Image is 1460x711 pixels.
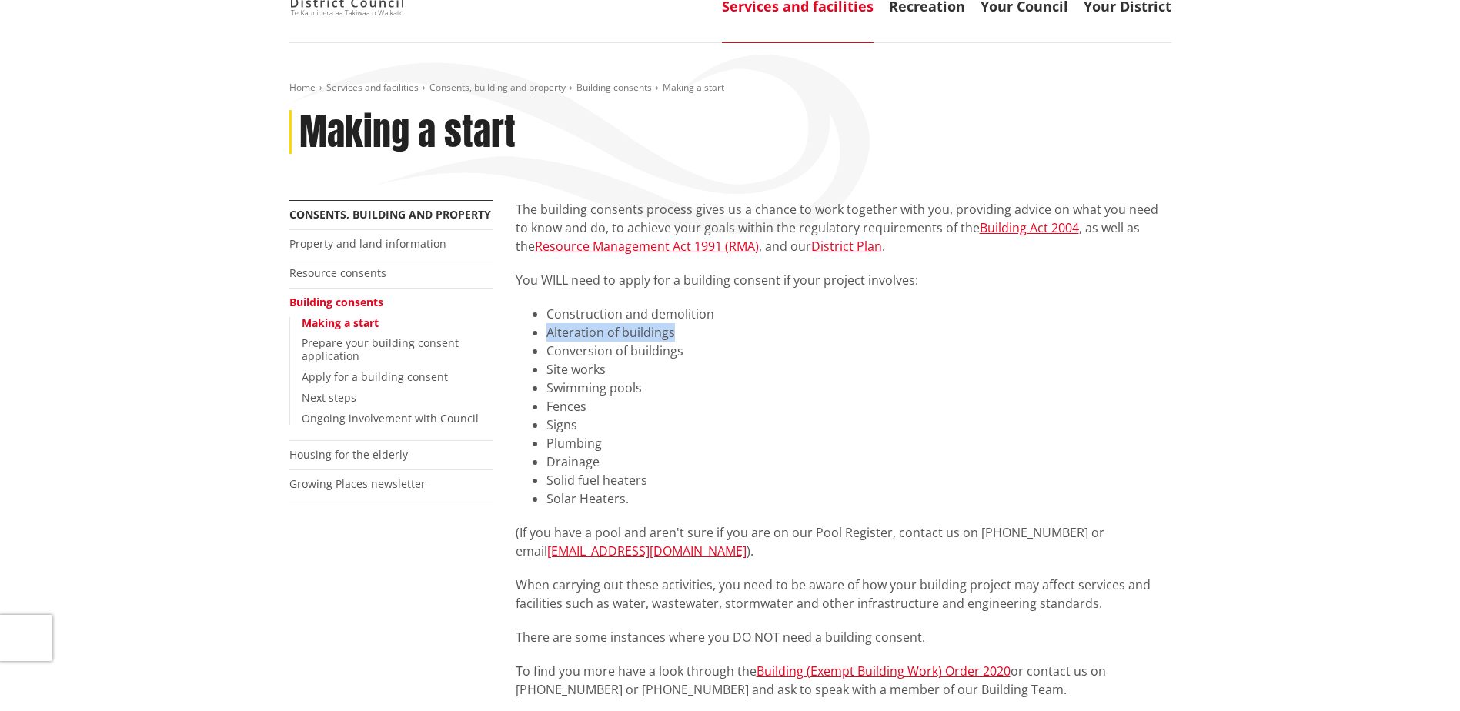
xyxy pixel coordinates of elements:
p: To find you more have a look through the or contact us on [PHONE_NUMBER] or [PHONE_NUMBER] and as... [516,662,1171,699]
a: Consents, building and property [289,207,491,222]
li: Construction and demolition [546,305,1171,323]
li: Drainage [546,452,1171,471]
p: The building consents process gives us a chance to work together with you, providing advice on wh... [516,200,1171,255]
li: Plumbing [546,434,1171,452]
span: Making a start [663,81,724,94]
a: Home [289,81,316,94]
a: Building consents [289,295,383,309]
li: Conversion of buildings [546,342,1171,360]
li: Fences [546,397,1171,416]
a: Resource Management Act 1991 (RMA) [535,238,759,255]
nav: breadcrumb [289,82,1171,95]
a: Prepare your building consent application [302,335,459,363]
li: Signs [546,416,1171,434]
p: There are some instances where you DO NOT need a building consent. [516,628,1171,646]
li: Solar Heaters. [546,489,1171,508]
a: Consents, building and property [429,81,566,94]
a: Resource consents [289,265,386,280]
a: Services and facilities [326,81,419,94]
a: Growing Places newsletter [289,476,426,491]
li: Alteration of buildings [546,323,1171,342]
li: Swimming pools [546,379,1171,397]
a: District Plan [811,238,882,255]
li: Site works [546,360,1171,379]
a: Making a start [302,315,379,330]
p: (If you have a pool and aren't sure if you are on our Pool Register, contact us on [PHONE_NUMBER]... [516,523,1171,560]
li: Solid fuel heaters [546,471,1171,489]
p: When carrying out these activities, you need to be aware of how your building project may affect ... [516,576,1171,613]
a: Building consents [576,81,652,94]
a: Apply for a building consent [302,369,448,384]
a: Property and land information [289,236,446,251]
a: Next steps [302,390,356,405]
h1: Making a start [299,110,516,155]
iframe: Messenger Launcher [1389,646,1445,702]
a: Ongoing involvement with Council [302,411,479,426]
p: You WILL need to apply for a building consent if your project involves: [516,271,1171,289]
a: Housing for the elderly [289,447,408,462]
a: Building Act 2004 [980,219,1079,236]
a: Building (Exempt Building Work) Order 2020 [757,663,1011,679]
a: [EMAIL_ADDRESS][DOMAIN_NAME] [547,542,747,559]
